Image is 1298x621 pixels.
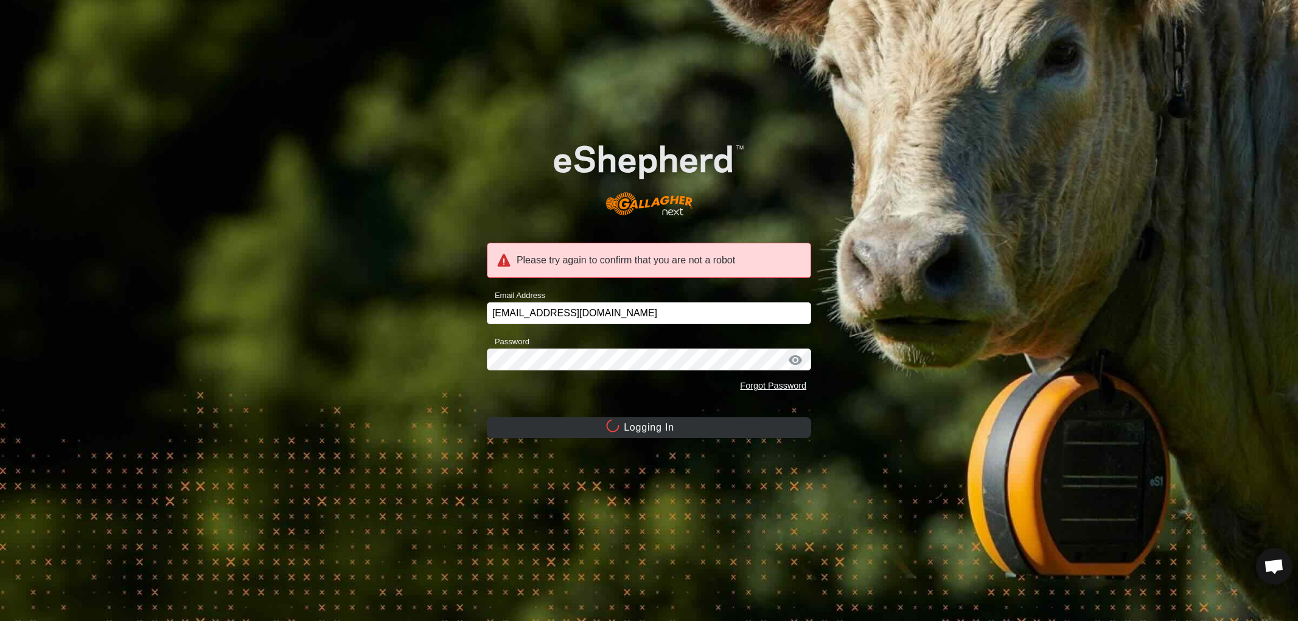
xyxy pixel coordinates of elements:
div: Please try again to confirm that you are not a robot [487,243,811,278]
label: Email Address [487,290,545,302]
a: Open chat [1256,548,1293,585]
img: E-shepherd Logo [519,118,779,229]
label: Password [487,336,529,348]
input: Email Address [487,302,811,324]
button: Logging In [487,417,811,438]
a: Forgot Password [740,381,806,390]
